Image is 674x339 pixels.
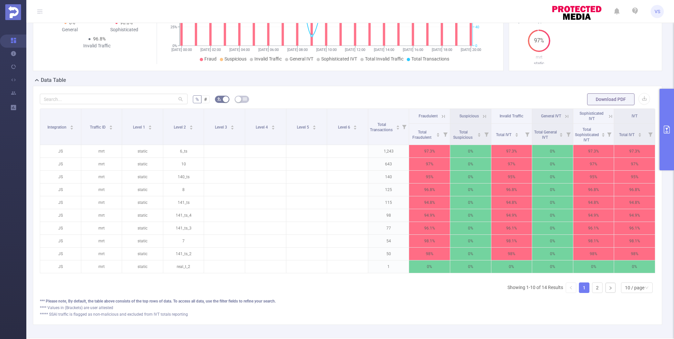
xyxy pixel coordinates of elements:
[532,183,573,196] p: 0%
[532,235,573,247] p: 0%
[368,248,409,260] p: 50
[409,183,450,196] p: 96.8%
[396,124,400,126] i: icon: caret-up
[515,132,519,136] div: Sort
[450,260,491,273] p: 0%
[170,25,177,29] tspan: 25%
[297,125,310,130] span: Level 5
[432,48,452,52] tspan: [DATE] 18:00
[566,282,576,293] li: Previous Page
[42,26,97,33] div: General
[614,158,655,170] p: 97%
[491,171,532,183] p: 95%
[47,125,67,130] span: Integration
[450,222,491,234] p: 0%
[532,158,573,170] p: 0%
[163,260,204,273] p: real_t_2
[516,54,562,61] p: mrt
[163,248,204,260] p: 141_ts_2
[396,124,400,128] div: Sort
[5,4,21,20] img: Protected Media
[81,235,122,247] p: mrt
[109,127,113,129] i: icon: caret-down
[573,235,614,247] p: 98.1%
[40,183,81,196] p: JS
[601,132,605,136] div: Sort
[122,158,163,170] p: static
[122,260,163,273] p: static
[148,124,152,128] div: Sort
[412,130,432,140] span: Total Fraudulent
[254,56,282,61] span: Invalid Traffic
[190,127,193,129] i: icon: caret-down
[450,145,491,157] p: 0%
[215,125,228,130] span: Level 3
[496,133,512,137] span: Total IVT
[40,196,81,209] p: JS
[614,171,655,183] p: 95%
[409,158,450,170] p: 97%
[312,127,316,129] i: icon: caret-down
[573,209,614,222] p: 94.9%
[564,124,573,145] i: Filter menu
[491,145,532,157] p: 97.3%
[353,124,357,128] div: Sort
[409,248,450,260] p: 98%
[40,311,655,317] div: ***** SSAI traffic is flagged as non-malicious and excluded from IVT totals reporting
[81,248,122,260] p: mrt
[601,134,605,136] i: icon: caret-down
[605,282,616,293] li: Next Page
[148,124,152,126] i: icon: caret-up
[532,248,573,260] p: 0%
[532,171,573,183] p: 0%
[163,196,204,209] p: 141_ts
[40,222,81,234] p: JS
[345,48,365,52] tspan: [DATE] 12:00
[450,209,491,222] p: 0%
[163,222,204,234] p: 141_ts_3
[532,196,573,209] p: 0%
[477,132,481,136] div: Sort
[81,145,122,157] p: mrt
[81,196,122,209] p: mrt
[491,196,532,209] p: 94.8%
[559,132,563,134] i: icon: caret-up
[403,48,423,52] tspan: [DATE] 16:00
[409,260,450,273] p: 0%
[163,235,204,247] p: 7
[592,283,602,293] a: 2
[614,260,655,273] p: 0%
[461,48,481,52] tspan: [DATE] 20:00
[40,305,655,311] div: **** Values in (Brackets) are user attested
[200,48,221,52] tspan: [DATE] 02:00
[575,127,599,142] span: Total Sophisticated IVT
[368,209,409,222] p: 98
[40,298,655,304] div: *** Please note, By default, the table above consists of the top rows of data. To access all data...
[368,260,409,273] p: 1
[133,125,146,130] span: Level 1
[368,235,409,247] p: 54
[450,248,491,260] p: 0%
[258,48,279,52] tspan: [DATE] 06:00
[559,134,563,136] i: icon: caret-down
[271,124,275,128] div: Sort
[559,132,563,136] div: Sort
[450,158,491,170] p: 0%
[81,183,122,196] p: mrt
[204,56,217,61] span: Fraud
[122,235,163,247] p: static
[40,94,188,104] input: Search...
[163,171,204,183] p: 140_ts
[81,222,122,234] p: mrt
[573,196,614,209] p: 94.8%
[190,124,193,126] i: icon: caret-up
[81,260,122,273] p: mrt
[217,97,221,101] i: icon: bg-colors
[450,235,491,247] p: 0%
[477,132,481,134] i: icon: caret-up
[290,56,313,61] span: General IVT
[532,260,573,273] p: 0%
[40,235,81,247] p: JS
[614,222,655,234] p: 96.1%
[172,44,177,48] tspan: 0%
